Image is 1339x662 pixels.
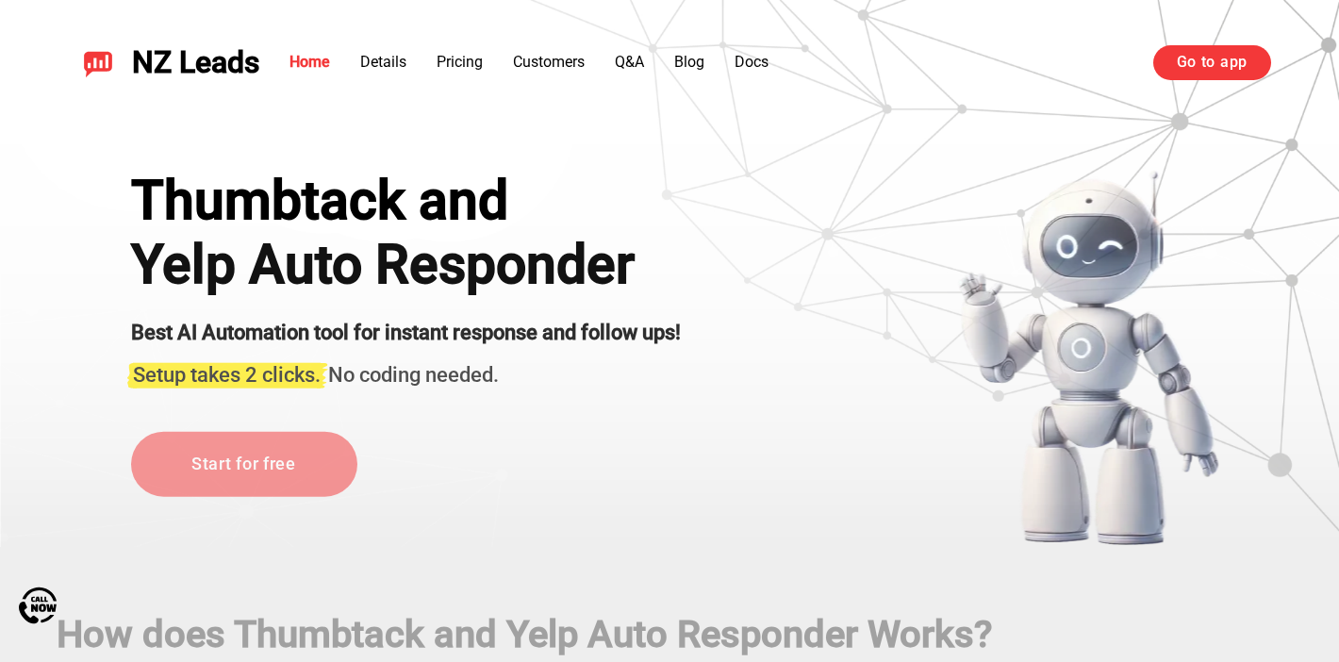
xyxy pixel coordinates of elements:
[57,613,1282,656] h2: How does Thumbtack and Yelp Auto Responder Works?
[131,432,357,497] a: Start for free
[674,53,704,71] a: Blog
[360,53,406,71] a: Details
[131,352,681,389] h3: No coding needed.
[437,53,483,71] a: Pricing
[131,234,681,296] h1: Yelp Auto Responder
[1153,45,1271,79] a: Go to app
[19,587,57,624] img: Call Now
[957,170,1220,547] img: yelp bot
[131,322,681,345] strong: Best AI Automation tool for instant response and follow ups!
[131,170,681,232] div: Thumbtack and
[513,53,585,71] a: Customers
[735,53,769,71] a: Docs
[132,45,259,80] span: NZ Leads
[133,363,321,387] span: Setup takes 2 clicks.
[615,53,644,71] a: Q&A
[289,53,330,71] a: Home
[83,47,113,77] img: NZ Leads logo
